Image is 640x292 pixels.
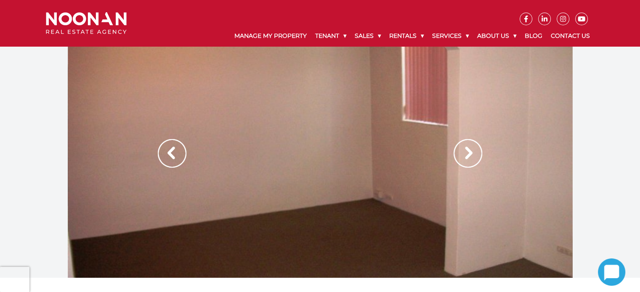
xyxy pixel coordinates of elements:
a: Manage My Property [230,25,311,47]
a: Rentals [385,25,428,47]
a: Blog [520,25,547,47]
img: Arrow slider [158,139,186,168]
img: Noonan Real Estate Agency [46,12,127,34]
img: Arrow slider [454,139,482,168]
a: Sales [351,25,385,47]
a: Services [428,25,473,47]
a: Tenant [311,25,351,47]
a: About Us [473,25,520,47]
a: Contact Us [547,25,594,47]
